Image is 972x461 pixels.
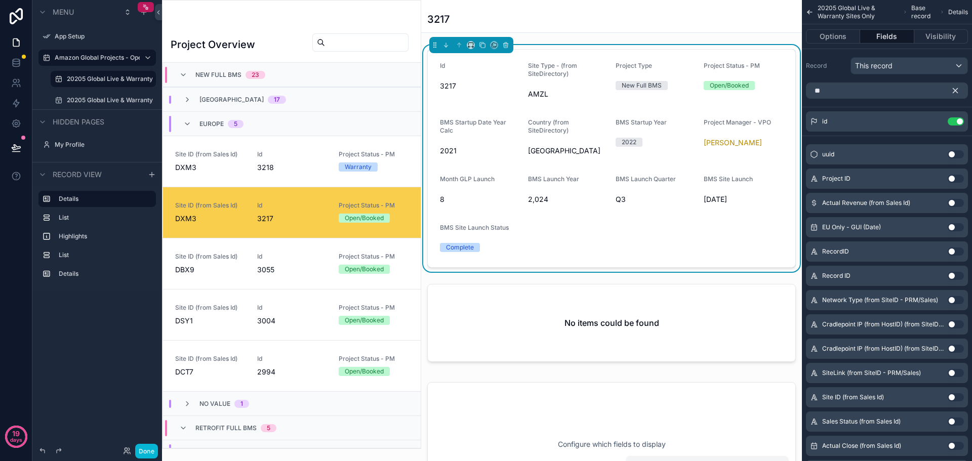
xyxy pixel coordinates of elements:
span: 2,024 [528,194,608,204]
span: BMS Site Launch [704,175,753,183]
span: BMS Startup Year [616,118,667,126]
button: Done [135,444,158,458]
span: Id [257,201,327,209]
span: DXM3 [175,214,245,224]
span: Country (from SiteDirectory) [528,118,569,134]
span: Site ID (from Sales Id) [175,150,245,158]
span: Cradlepoint IP (from HostID) (from SiteID - PRM/Sales) [822,320,944,328]
a: Site ID (from Sales Id)DBX9Id3055Project Status - PMOpen/Booked [163,238,421,289]
span: Site ID (from Sales Id) [822,393,884,401]
button: Fields [860,29,914,44]
a: Site ID (from Sales Id)DXM3Id3218Project Status - PMWarranty [163,136,421,187]
span: DBX9 [175,265,245,275]
span: Cradlepoint IP (from HostID) (from SiteID - PRM/Sales) 2 [822,345,944,353]
a: Site ID (from Sales Id)DXM3Id3217Project Status - PMOpen/Booked [163,187,421,238]
span: No value [199,400,230,408]
span: 8 [440,194,520,204]
span: BMS Launch Quarter [616,175,676,183]
div: 1 [240,400,243,408]
span: Sales Status (from Sales Id) [822,417,901,426]
span: Base record [911,4,936,20]
span: BMS Launch Year [528,175,579,183]
h1: Project Overview [171,37,255,52]
span: Id [440,62,445,69]
span: This record [855,61,893,71]
span: DXM3 [175,162,245,173]
div: 23 [252,71,259,79]
span: Project Status - PM [704,62,760,69]
span: DSY1 [175,316,245,326]
label: List [59,251,152,259]
a: [PERSON_NAME] [704,138,762,148]
span: Id [257,304,327,312]
span: Network Type (from SiteID - PRM/Sales) [822,296,938,304]
span: Project Status - PM [339,253,409,261]
span: RecordID [822,247,849,256]
span: Site ID (from Sales Id) [175,355,245,363]
span: Site Type - (from SiteDirectory) [528,62,577,77]
span: New Full BMS [195,71,241,79]
label: Details [59,270,152,278]
span: BMS Startup Date Year Calc [440,118,506,134]
a: My Profile [55,141,154,149]
span: 3217 [257,214,327,224]
span: [DATE] [704,194,784,204]
span: 2994 [257,367,327,377]
span: Retrofit Full BMS [195,424,257,432]
span: EU Only - GUI (Date) [822,223,881,231]
p: 19 [12,429,20,439]
span: Project Status - PM [339,150,409,158]
span: Record ID [822,272,850,280]
span: 3055 [257,265,327,275]
div: Complete [446,243,474,252]
label: Amazon Global Projects - Open and Warranty [55,54,140,62]
span: id [822,117,827,125]
div: 5 [234,120,237,128]
span: Project Manager - VPO [704,118,771,126]
div: Open/Booked [345,316,384,325]
span: Id [257,150,327,158]
span: uuid [822,150,834,158]
a: App Setup [55,32,154,40]
div: 5 [267,424,270,432]
a: Site ID (from Sales Id)DCT7Id2994Project Status - PMOpen/Booked [163,340,421,391]
div: Open/Booked [345,265,384,274]
span: Site ID (from Sales Id) [175,304,245,312]
label: 20205 Global Live & Warranty Sites Only [67,75,154,83]
div: Open/Booked [345,214,384,223]
span: Site ID (from Sales Id) [175,253,245,261]
label: Record [806,62,846,70]
span: DCT7 [175,367,245,377]
span: Project ID [822,175,850,183]
div: Open/Booked [345,367,384,376]
label: List [59,214,152,222]
span: Record view [53,170,102,180]
span: Hidden pages [53,117,104,127]
div: 2022 [622,138,636,147]
span: Q3 [616,194,696,204]
span: Project Status - PM [339,201,409,209]
label: Details [59,195,148,203]
div: Open/Booked [710,81,749,90]
span: 3217 [440,81,520,91]
span: [GEOGRAPHIC_DATA] [528,146,608,156]
label: 20205 Global Live & Warranty Sites Only (clone) [67,96,154,104]
span: Actual Close (from Sales Id) [822,442,901,450]
span: Project Status - PM [339,304,409,312]
span: Europe [199,120,224,128]
span: Project Status - PM [339,355,409,363]
span: Site ID (from Sales Id) [175,201,245,209]
button: This record [850,57,968,74]
span: 20205 Global Live & Warranty Sites Only [818,4,899,20]
span: Project Type [616,62,652,69]
span: Menu [53,7,74,17]
div: New Full BMS [622,81,662,90]
p: days [10,433,22,447]
span: 2021 [440,146,520,156]
h1: 3217 [427,12,450,26]
span: 3218 [257,162,327,173]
